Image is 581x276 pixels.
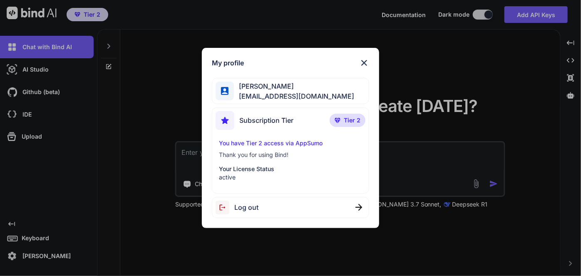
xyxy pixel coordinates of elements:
[216,111,234,130] img: subscription
[355,204,362,211] img: close
[219,165,363,173] p: Your License Status
[234,81,354,91] span: [PERSON_NAME]
[212,58,244,68] h1: My profile
[219,151,363,159] p: Thank you for using Bind!
[216,201,234,214] img: logout
[239,115,293,125] span: Subscription Tier
[234,91,354,101] span: [EMAIL_ADDRESS][DOMAIN_NAME]
[359,58,369,68] img: close
[344,116,360,124] span: Tier 2
[234,202,258,212] span: Log out
[219,139,363,147] p: You have Tier 2 access via AppSumo
[221,87,229,95] img: profile
[335,118,340,123] img: premium
[219,173,363,182] p: active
